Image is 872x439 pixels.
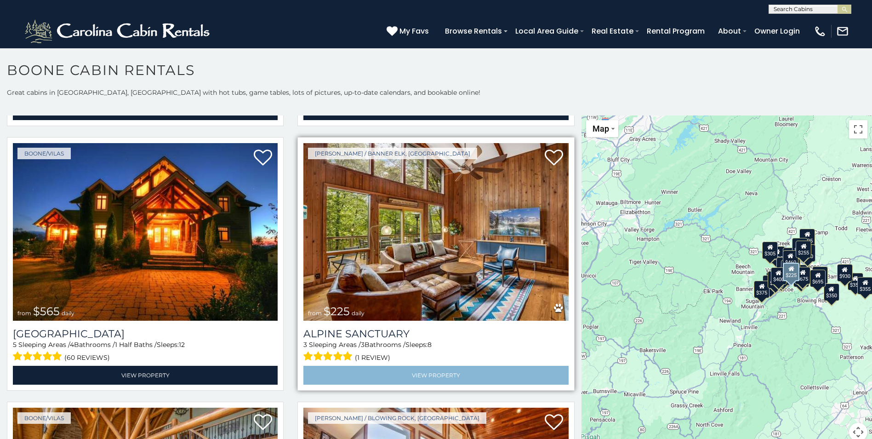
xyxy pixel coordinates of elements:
[13,341,17,349] span: 5
[303,328,568,340] a: Alpine Sanctuary
[440,23,507,39] a: Browse Rentals
[303,143,568,321] img: Alpine Sanctuary
[545,149,563,168] a: Add to favorites
[13,143,278,321] a: Wilderness Lodge from $565 daily
[810,270,826,287] div: $695
[642,23,709,39] a: Rental Program
[361,341,365,349] span: 3
[511,23,583,39] a: Local Area Guide
[303,340,568,364] div: Sleeping Areas / Bathrooms / Sleeps:
[23,17,214,45] img: White-1-2.png
[355,352,390,364] span: (1 review)
[308,310,322,317] span: from
[762,242,778,259] div: $305
[17,310,31,317] span: from
[308,148,477,159] a: [PERSON_NAME] / Banner Elk, [GEOGRAPHIC_DATA]
[750,23,804,39] a: Owner Login
[303,366,568,385] a: View Property
[115,341,157,349] span: 1 Half Baths /
[13,143,278,321] img: Wilderness Lodge
[812,266,828,284] div: $380
[836,25,849,38] img: mail-regular-white.png
[13,366,278,385] a: View Property
[824,283,839,301] div: $350
[814,25,826,38] img: phone-regular-white.png
[781,260,797,277] div: $451
[427,341,432,349] span: 8
[586,120,618,137] button: Change map style
[792,238,808,255] div: $320
[796,241,811,258] div: $255
[17,148,71,159] a: Boone/Vilas
[62,310,74,317] span: daily
[848,273,863,290] div: $355
[17,412,71,424] a: Boone/Vilas
[849,120,867,139] button: Toggle fullscreen view
[799,229,815,246] div: $525
[776,257,792,275] div: $410
[387,25,431,37] a: My Favs
[399,25,429,37] span: My Favs
[713,23,746,39] a: About
[794,265,809,282] div: $395
[179,341,185,349] span: 12
[768,271,783,289] div: $325
[545,413,563,433] a: Add to favorites
[352,310,365,317] span: daily
[783,263,799,281] div: $225
[782,250,798,268] div: $460
[587,23,638,39] a: Real Estate
[33,305,60,318] span: $565
[70,341,74,349] span: 4
[754,281,769,298] div: $375
[324,305,350,318] span: $225
[771,267,787,285] div: $400
[303,341,307,349] span: 3
[785,253,800,271] div: $210
[837,264,853,282] div: $930
[783,248,798,265] div: $565
[13,328,278,340] a: [GEOGRAPHIC_DATA]
[13,340,278,364] div: Sleeping Areas / Bathrooms / Sleeps:
[795,267,810,284] div: $675
[308,412,486,424] a: [PERSON_NAME] / Blowing Rock, [GEOGRAPHIC_DATA]
[13,328,278,340] h3: Wilderness Lodge
[64,352,110,364] span: (60 reviews)
[593,124,609,133] span: Map
[254,149,272,168] a: Add to favorites
[254,413,272,433] a: Add to favorites
[303,143,568,321] a: Alpine Sanctuary from $225 daily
